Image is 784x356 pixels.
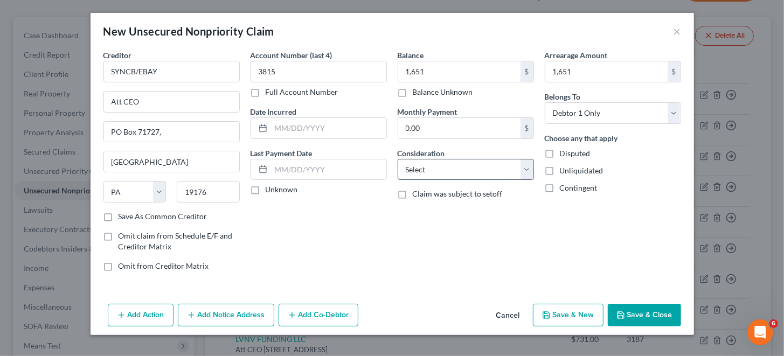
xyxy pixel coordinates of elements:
label: Full Account Number [266,87,338,97]
input: Enter address... [104,92,239,112]
label: Consideration [398,148,445,159]
input: Enter zip... [177,181,240,203]
button: Add Action [108,304,174,326]
div: New Unsecured Nonpriority Claim [103,24,274,39]
label: Unknown [266,184,298,195]
input: 0.00 [398,118,521,138]
label: Balance Unknown [413,87,473,97]
label: Last Payment Date [251,148,313,159]
span: Claim was subject to setoff [413,189,503,198]
button: Add Notice Address [178,304,274,326]
button: Save & New [533,304,603,326]
span: Omit claim from Schedule E/F and Creditor Matrix [119,231,233,251]
span: Creditor [103,51,132,60]
button: Add Co-Debtor [279,304,358,326]
button: Save & Close [608,304,681,326]
label: Monthly Payment [398,106,457,117]
label: Arrearage Amount [545,50,608,61]
input: 0.00 [398,61,521,82]
input: Apt, Suite, etc... [104,122,239,142]
span: Omit from Creditor Matrix [119,261,209,270]
div: $ [521,118,533,138]
input: Enter city... [104,151,239,172]
span: Contingent [560,183,598,192]
input: Search creditor by name... [103,61,240,82]
label: Choose any that apply [545,132,618,144]
iframe: Intercom live chat [747,319,773,345]
input: XXXX [251,61,387,82]
label: Save As Common Creditor [119,211,207,222]
span: Disputed [560,149,591,158]
div: $ [668,61,681,82]
button: × [674,25,681,38]
span: Belongs To [545,92,581,101]
div: $ [521,61,533,82]
button: Cancel [488,305,529,326]
label: Balance [398,50,424,61]
label: Account Number (last 4) [251,50,332,61]
input: 0.00 [545,61,668,82]
span: Unliquidated [560,166,603,175]
span: 6 [769,319,778,328]
input: MM/DD/YYYY [271,159,386,180]
label: Date Incurred [251,106,297,117]
input: MM/DD/YYYY [271,118,386,138]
